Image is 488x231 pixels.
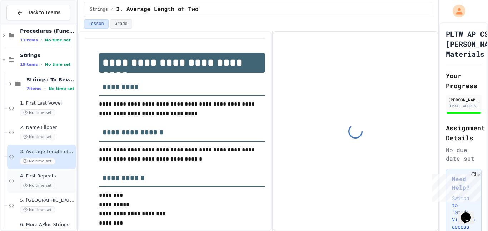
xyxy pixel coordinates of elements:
span: 1. First Last Vowel [20,100,75,106]
h2: Your Progress [446,71,482,91]
span: No time set [20,182,55,189]
span: 4. First Repeats [20,173,75,179]
iframe: chat widget [429,171,481,202]
span: Back to Teams [27,9,60,16]
span: 11 items [20,38,38,42]
button: Lesson [84,19,109,29]
div: No due date set [446,146,482,163]
span: 6. More APlus Strings [20,222,75,228]
span: 3. Average Length of Two [116,5,198,14]
span: No time set [49,86,74,91]
span: Strings [20,52,75,59]
span: • [41,61,42,67]
span: No time set [20,109,55,116]
iframe: chat widget [458,202,481,224]
span: No time set [20,134,55,140]
span: No time set [20,206,55,213]
div: [EMAIL_ADDRESS][DOMAIN_NAME] [448,103,479,109]
span: No time set [45,62,71,67]
span: 7 items [26,86,41,91]
button: Back to Teams [6,5,70,20]
span: 19 items [20,62,38,67]
span: • [44,86,46,91]
span: 3. Average Length of Two [20,149,75,155]
span: No time set [20,158,55,165]
span: / [111,7,113,12]
span: Strings: To Reviews [26,76,75,83]
span: 2. Name Flipper [20,125,75,131]
div: [PERSON_NAME] [448,96,479,103]
span: 5. [GEOGRAPHIC_DATA] [20,197,75,204]
button: Grade [110,19,132,29]
span: • [41,37,42,43]
span: Procedures (Functions) [20,28,75,34]
div: Chat with us now!Close [3,3,49,45]
span: Strings [90,7,108,12]
div: My Account [445,3,467,19]
span: No time set [45,38,71,42]
h2: Assignment Details [446,123,482,143]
